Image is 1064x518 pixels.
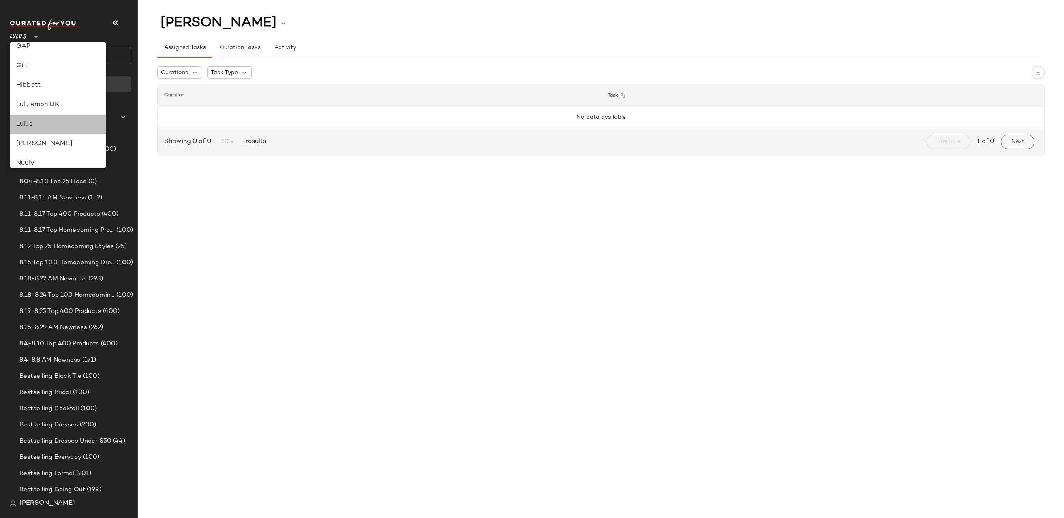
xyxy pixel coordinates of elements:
span: 8.15 Top 100 Homecoming Dresses [19,258,115,268]
span: (400) [99,339,118,349]
img: svg%3e [1035,70,1041,75]
span: Bestselling Everyday [19,453,81,462]
span: (152) [86,193,103,203]
span: 8.4-8.8 AM Newness [19,355,81,365]
span: Showing 0 of 0 [164,137,214,147]
span: (100) [81,453,100,462]
span: 8.25-8.29 AM Newness [19,323,87,332]
span: (100) [115,258,133,268]
td: No data available [158,107,1044,128]
span: 8.12 Top 25 Homecoming Styles [19,242,114,251]
button: Next [1001,135,1034,149]
span: Dashboard [26,80,58,89]
span: Activity [274,45,296,51]
span: 8.4-8.10 Top 400 Products [19,339,99,349]
span: Bestselling Going Out [19,485,85,494]
span: (199) [85,485,101,494]
span: (171) [81,355,96,365]
span: 8.19-8.25 Top 400 Products [19,307,101,316]
span: results [242,137,266,147]
span: Next [1011,139,1024,145]
span: Assigned Tasks [164,45,206,51]
span: All Products [28,96,64,105]
span: (262) [87,323,103,332]
span: (139) [83,128,99,138]
span: (400) [98,145,116,154]
span: 7.28-8.1 AM Newness [19,128,83,138]
span: Global Clipboards [28,112,81,122]
span: 8.18-8.22 AM Newness [19,274,87,284]
span: 7.28-8.3 Top 400 Products [19,145,98,154]
span: Bestselling Dresses Under $50 [19,437,111,446]
span: Bestselling Black Tie [19,372,81,381]
span: (39) [81,112,94,122]
span: 8.04-8.10 Top 25 Hoco [19,177,87,186]
span: (200) [78,420,96,430]
span: (100) [115,226,133,235]
span: [PERSON_NAME] [19,499,75,508]
span: (25) [114,242,127,251]
span: (0) [87,177,97,186]
img: svg%3e [10,500,16,507]
span: (293) [87,274,103,284]
span: (201) [75,469,92,478]
span: (400) [101,307,120,316]
img: svg%3e [13,80,21,88]
span: 7.7-7.11 AM Newness [19,161,81,170]
th: Curation [158,84,601,107]
span: (100) [81,372,100,381]
span: Lulus [10,28,26,42]
span: 1 of 0 [977,137,994,147]
span: (100) [71,388,90,397]
span: (100) [115,291,133,300]
th: Task [601,84,1045,107]
span: Task Type [211,68,238,77]
span: (100) [79,404,97,413]
span: Bestselling Formal [19,469,75,478]
span: (134) [81,161,98,170]
span: 8.11-8.15 AM Newness [19,193,86,203]
span: Curations [161,68,188,77]
span: Curation Tasks [219,45,260,51]
span: [PERSON_NAME] [161,15,276,31]
span: 8.18-8.24 Top 100 Homecoming Dresses [19,291,115,300]
span: (44) [111,437,125,446]
span: Bestselling Bridal [19,388,71,397]
img: cfy_white_logo.C9jOOHJF.svg [10,19,79,30]
span: (400) [100,210,119,219]
span: Bestselling Cocktail [19,404,79,413]
span: 8.11-8.17 Top Homecoming Product [19,226,115,235]
span: Bestselling Dresses [19,420,78,430]
span: 8.11-8.17 Top 400 Products [19,210,100,219]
